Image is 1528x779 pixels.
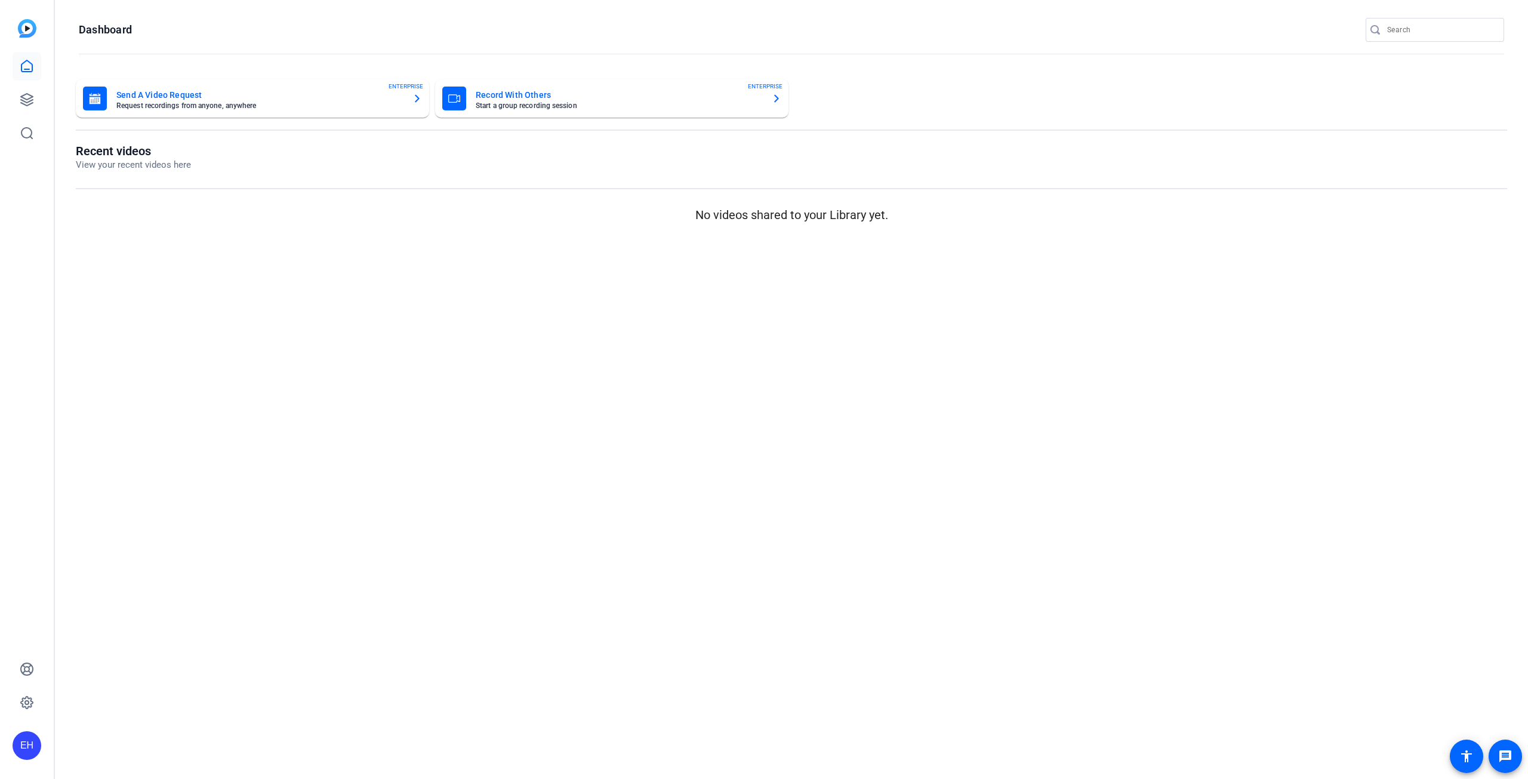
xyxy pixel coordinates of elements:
button: Send A Video RequestRequest recordings from anyone, anywhereENTERPRISE [76,79,429,118]
img: blue-gradient.svg [18,19,36,38]
p: No videos shared to your Library yet. [76,206,1507,224]
mat-icon: message [1498,749,1512,763]
input: Search [1387,23,1495,37]
mat-icon: accessibility [1459,749,1474,763]
div: EH [13,731,41,760]
mat-card-subtitle: Start a group recording session [476,102,762,109]
p: View your recent videos here [76,158,191,172]
mat-card-title: Record With Others [476,88,762,102]
button: Record With OthersStart a group recording sessionENTERPRISE [435,79,788,118]
mat-card-subtitle: Request recordings from anyone, anywhere [116,102,403,109]
h1: Recent videos [76,144,191,158]
mat-card-title: Send A Video Request [116,88,403,102]
span: ENTERPRISE [389,82,423,91]
h1: Dashboard [79,23,132,37]
span: ENTERPRISE [748,82,783,91]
